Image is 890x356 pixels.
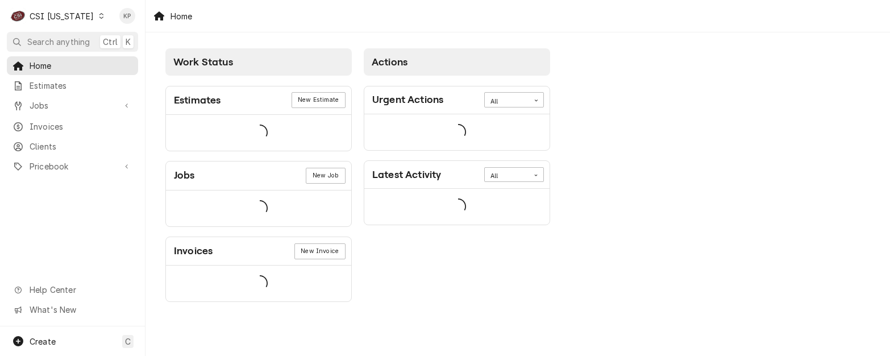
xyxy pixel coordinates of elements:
div: Card Title [372,167,441,183]
a: Go to Jobs [7,96,138,115]
div: Card Data Filter Control [484,92,544,107]
span: Home [30,60,132,72]
div: C [10,8,26,24]
div: Card Title [174,168,195,183]
div: Dashboard [145,32,890,322]
div: Card Header [166,86,351,115]
a: Go to What's New [7,300,138,319]
div: Card Title [174,243,213,259]
span: Loading... [252,272,268,296]
div: KP [119,8,135,24]
span: K [126,36,131,48]
span: Jobs [30,100,115,111]
div: Card Header [166,162,351,190]
div: Card Data Filter Control [484,167,544,182]
a: New Invoice [294,243,346,259]
a: Go to Pricebook [7,157,138,176]
div: Card Column: Work Status [160,43,358,308]
div: Card: Invoices [165,237,352,302]
div: Card Column Header [364,48,550,76]
div: All [490,172,523,181]
a: New Job [306,168,345,184]
div: Card Data [364,114,550,150]
div: Card Column Content [364,76,550,225]
a: Home [7,56,138,75]
span: Create [30,337,56,346]
div: Card Header [364,86,550,114]
div: Card Link Button [294,243,346,259]
button: Search anythingCtrlK [7,32,138,52]
a: Clients [7,137,138,156]
span: Work Status [173,56,233,68]
div: Card Link Button [306,168,345,184]
div: Card: Latest Activity [364,160,550,225]
span: Pricebook [30,160,115,172]
div: Card Link Button [292,92,346,108]
div: Kym Parson's Avatar [119,8,135,24]
div: All [490,97,523,106]
div: Card Data [166,115,351,151]
div: Card Header [364,161,550,189]
div: Card Column Header [165,48,352,76]
div: Card Data [364,189,550,225]
a: Estimates [7,76,138,95]
span: Loading... [450,120,466,144]
div: CSI Kentucky's Avatar [10,8,26,24]
div: Card Column Content [165,76,352,302]
a: Invoices [7,117,138,136]
div: CSI [US_STATE] [30,10,94,22]
div: Card Column: Actions [358,43,556,308]
span: Actions [372,56,407,68]
div: Card: Jobs [165,161,352,226]
div: Card Header [166,237,351,266]
span: Invoices [30,121,132,133]
div: Card: Estimates [165,86,352,151]
div: Card Data [166,266,351,301]
span: Loading... [252,121,268,144]
a: New Estimate [292,92,346,108]
span: Loading... [252,196,268,220]
div: Card Data [166,191,351,226]
span: Ctrl [103,36,118,48]
span: Search anything [27,36,90,48]
span: C [125,336,131,347]
span: Loading... [450,195,466,219]
div: Card: Urgent Actions [364,86,550,151]
a: Go to Help Center [7,280,138,299]
span: Estimates [30,80,132,92]
span: Clients [30,140,132,152]
span: Help Center [30,284,131,296]
div: Card Title [174,93,221,108]
div: Card Title [372,92,443,107]
span: What's New [30,304,131,316]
